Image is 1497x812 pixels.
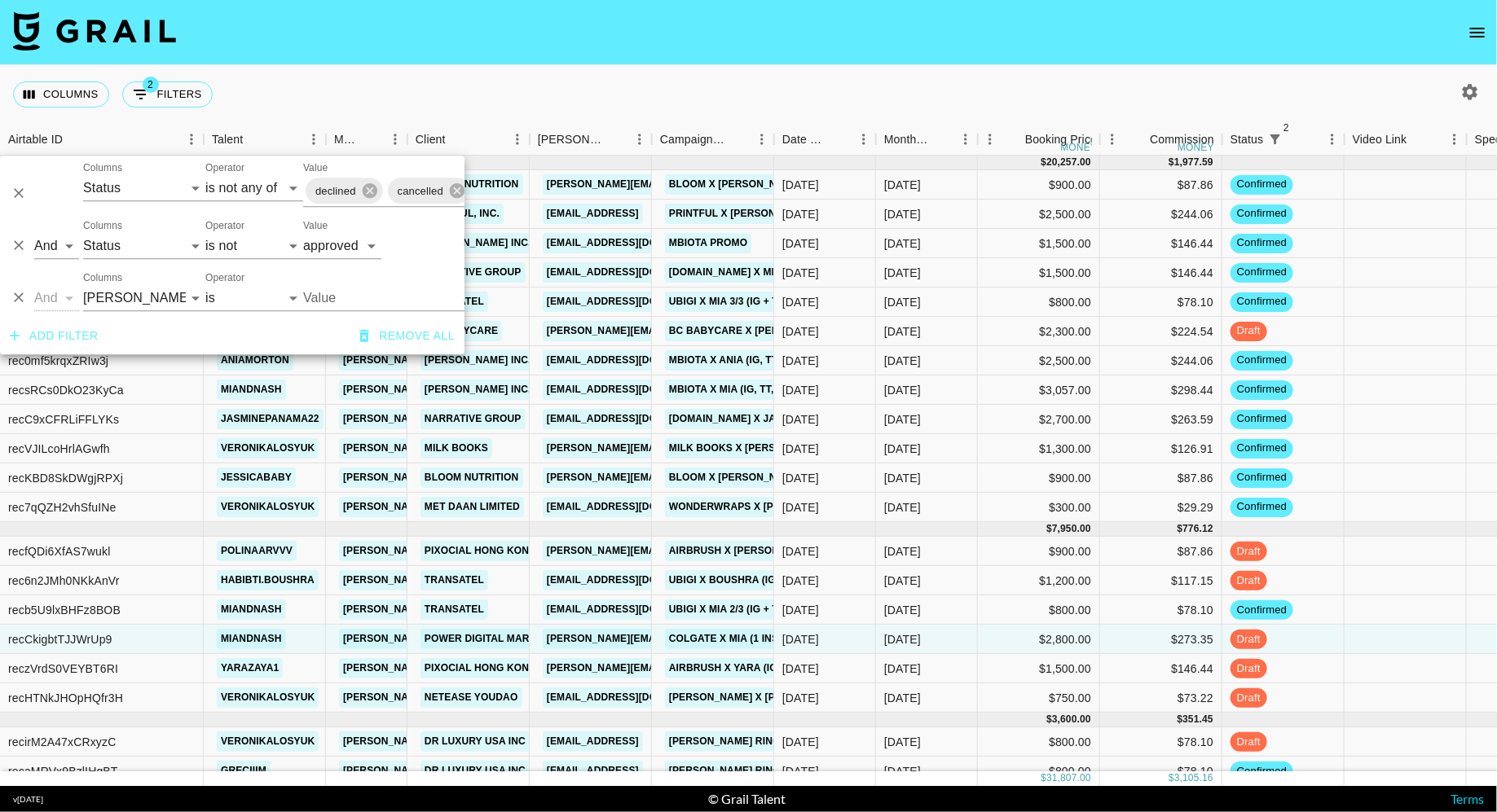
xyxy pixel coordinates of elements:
div: $146.44 [1100,258,1222,287]
a: Transatel [420,599,488,620]
button: Menu [852,127,876,151]
button: Delete [7,234,31,258]
span: confirmed [1231,382,1293,397]
div: $2,500.00 [978,346,1100,375]
div: money [1178,143,1214,152]
div: $ [1041,771,1046,785]
div: $2,500.00 [978,200,1100,229]
label: Operator [205,219,244,233]
div: $800.00 [978,727,1100,757]
a: [EMAIL_ADDRESS][DOMAIN_NAME] [543,262,725,283]
div: $2,300.00 [978,317,1100,346]
button: Delete [7,286,31,310]
div: Date Created [782,124,829,156]
a: [PERSON_NAME][EMAIL_ADDRESS][PERSON_NAME][DOMAIN_NAME] [543,541,892,561]
div: recCkigbtTJJWrUp9 [8,631,112,647]
label: Value [303,161,328,175]
span: draft [1231,661,1267,677]
div: Date Created [774,124,876,156]
span: cancelled [388,182,453,200]
span: confirmed [1231,353,1293,368]
div: Status [1222,124,1345,156]
span: confirmed [1231,294,1293,309]
button: open drawer [1461,16,1494,49]
div: $29.29 [1100,493,1222,522]
div: 18/08/2025 [782,690,819,706]
div: $78.10 [1100,287,1222,317]
div: $800.00 [978,757,1100,786]
a: Mbiota Promo [665,233,751,253]
div: 31,807.00 [1046,771,1091,785]
div: Aug '25 [884,543,921,560]
label: Columns [83,219,122,233]
a: [EMAIL_ADDRESS] [543,204,643,224]
div: $900.00 [978,537,1100,566]
span: declined [306,182,366,200]
div: $2,800.00 [978,625,1100,654]
div: $78.10 [1100,727,1222,757]
div: $78.10 [1100,595,1222,625]
a: miandnash [217,380,286,400]
div: recb5U9lxBHFz8BOB [8,602,121,618]
label: Operator [205,161,244,175]
button: Menu [302,127,326,151]
a: Colgate x Mia (1 Instagram Reel, 4 images, 4 months usage right and 45 days access) [665,629,1152,649]
a: aniamorton [217,350,293,371]
a: [EMAIL_ADDRESS][DOMAIN_NAME] [543,409,725,429]
div: $ [1041,156,1046,169]
div: 11/08/2025 [782,602,819,618]
div: recaMRVx9BzlIHgBT [8,763,118,779]
a: [PERSON_NAME][EMAIL_ADDRESS][DOMAIN_NAME] [339,599,605,620]
a: AirBrush x [PERSON_NAME] [665,541,821,561]
span: confirmed [1231,764,1293,779]
div: 11/08/2025 [782,235,819,252]
a: [PERSON_NAME] Ring x [GEOGRAPHIC_DATA] [665,761,904,781]
div: recsRCs0DkO23KyCa [8,382,124,398]
select: Logic operator [34,285,79,311]
div: Status [1231,124,1264,156]
a: [EMAIL_ADDRESS][DOMAIN_NAME] [543,292,725,312]
span: confirmed [1231,603,1293,618]
a: [PERSON_NAME][EMAIL_ADDRESS][PERSON_NAME][DOMAIN_NAME] [543,629,892,649]
button: Sort [1127,128,1150,151]
div: $244.06 [1100,200,1222,229]
div: reczVrdS0VEYBT6RI [8,661,118,677]
div: v [DATE] [13,794,43,805]
span: 2 [1279,120,1295,136]
div: 18/08/2025 [782,499,819,516]
div: Jun '25 [884,763,921,779]
label: Value [303,219,328,233]
a: greciiim [217,761,271,781]
div: Client [416,124,446,156]
div: $78.10 [1100,757,1222,786]
a: Met Daan Limited [420,497,524,517]
button: Menu [1442,127,1467,151]
button: Menu [627,127,652,151]
div: $900.00 [978,463,1100,493]
img: Grail Talent [13,11,176,50]
div: Sep '25 [884,499,921,516]
div: recHTNkJHOpHQfr3H [8,690,123,706]
div: 1,977.59 [1174,156,1213,169]
a: [PERSON_NAME][EMAIL_ADDRESS][DOMAIN_NAME] [339,438,605,459]
a: [EMAIL_ADDRESS][DOMAIN_NAME] [543,350,725,371]
button: Show filters [1264,128,1287,151]
div: Aug '25 [884,661,921,677]
span: confirmed [1231,235,1293,251]
a: miandnash [217,599,286,620]
div: 18/08/2025 [782,353,819,369]
div: $146.44 [1100,654,1222,683]
div: $263.59 [1100,405,1222,434]
button: Sort [1287,128,1310,151]
button: Menu [750,127,774,151]
div: $3,057.00 [978,375,1100,405]
div: $ [1046,522,1052,536]
div: 15/05/2025 [782,763,819,779]
div: 18/08/2025 [782,265,819,281]
div: $1,200.00 [978,566,1100,595]
div: $ [1046,713,1052,726]
div: Jun '25 [884,734,921,750]
a: Narrative Group [420,409,526,429]
div: Sep '25 [884,470,921,486]
div: Booker [530,124,652,156]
